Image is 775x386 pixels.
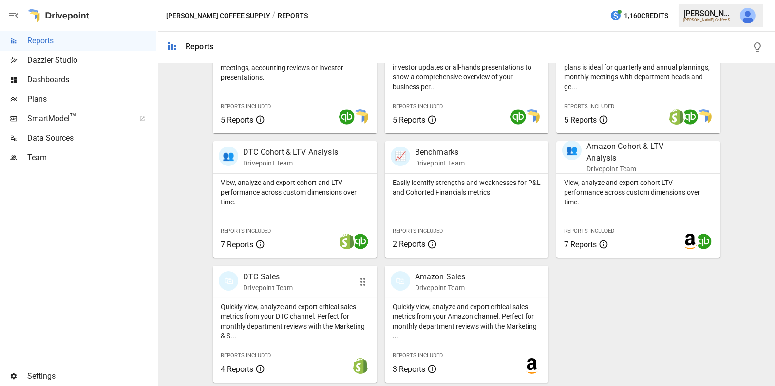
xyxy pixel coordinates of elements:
button: [PERSON_NAME] Coffee Supply [166,10,270,22]
p: Start here when preparing a board meeting, investor updates or all-hands presentations to show a ... [393,53,541,92]
span: 7 Reports [221,240,253,249]
span: 4 Reports [221,365,253,374]
p: Export the core financial statements for board meetings, accounting reviews or investor presentat... [221,53,369,82]
img: smart model [524,109,540,125]
button: Julie Wilton [734,2,761,29]
p: Quickly view, analyze and export critical sales metrics from your DTC channel. Perfect for monthl... [221,302,369,341]
div: / [272,10,276,22]
p: Drivepoint Team [243,158,338,168]
p: Benchmarks [415,147,465,158]
span: 5 Reports [221,115,253,125]
span: Dazzler Studio [27,55,156,66]
p: Showing your firm's performance compared to plans is ideal for quarterly and annual plannings, mo... [564,53,713,92]
span: ™ [70,111,76,124]
span: Reports Included [221,228,271,234]
p: View, analyze and export cohort and LTV performance across custom dimensions over time. [221,178,369,207]
div: 📈 [391,147,410,166]
p: Drivepoint Team [415,158,465,168]
p: Amazon Sales [415,271,466,283]
span: Reports Included [564,228,614,234]
span: Plans [27,93,156,105]
p: View, analyze and export cohort LTV performance across custom dimensions over time. [564,178,713,207]
span: Reports Included [564,103,614,110]
img: quickbooks [696,234,712,249]
span: Settings [27,370,156,382]
div: 👥 [562,141,582,160]
span: Team [27,152,156,164]
span: 5 Reports [393,115,425,125]
div: [PERSON_NAME] [683,9,734,18]
p: Drivepoint Team [586,164,689,174]
img: smart model [353,109,368,125]
img: amazon [524,358,540,374]
span: 2 Reports [393,239,425,249]
p: Easily identify strengths and weaknesses for P&L and Cohorted Financials metrics. [393,178,541,197]
img: amazon [682,234,698,249]
img: quickbooks [339,109,355,125]
span: 3 Reports [393,365,425,374]
span: 7 Reports [564,240,597,249]
span: Reports Included [221,352,271,359]
img: quickbooks [353,234,368,249]
p: Quickly view, analyze and export critical sales metrics from your Amazon channel. Perfect for mon... [393,302,541,341]
span: SmartModel [27,113,129,125]
span: Reports Included [393,352,443,359]
p: Drivepoint Team [415,283,466,293]
span: Reports [27,35,156,47]
p: DTC Sales [243,271,293,283]
span: 1,160 Credits [624,10,668,22]
img: shopify [669,109,684,125]
div: 🛍 [391,271,410,291]
div: [PERSON_NAME] Coffee Supply [683,18,734,22]
div: Reports [186,42,213,51]
div: 👥 [219,147,238,166]
button: 1,160Credits [606,7,672,25]
span: Dashboards [27,74,156,86]
p: DTC Cohort & LTV Analysis [243,147,338,158]
p: Amazon Cohort & LTV Analysis [586,141,689,164]
span: 5 Reports [564,115,597,125]
img: smart model [696,109,712,125]
div: 🛍 [219,271,238,291]
img: quickbooks [682,109,698,125]
span: Data Sources [27,132,156,144]
span: Reports Included [393,228,443,234]
span: Reports Included [393,103,443,110]
img: Julie Wilton [740,8,756,23]
img: shopify [353,358,368,374]
img: quickbooks [510,109,526,125]
img: shopify [339,234,355,249]
p: Drivepoint Team [243,283,293,293]
span: Reports Included [221,103,271,110]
